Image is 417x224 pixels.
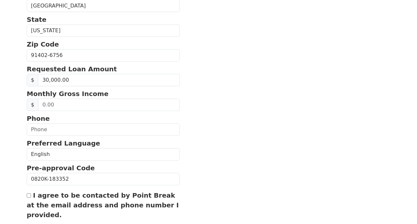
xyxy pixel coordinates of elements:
[27,115,50,122] strong: Phone
[38,99,180,111] input: 0.00
[27,173,180,185] input: Pre-approval Code
[27,139,100,147] strong: Preferred Language
[27,74,38,86] span: $
[27,65,117,73] strong: Requested Loan Amount
[27,99,38,111] span: $
[27,89,180,99] p: Monthly Gross Income
[27,164,95,172] strong: Pre-approval Code
[27,191,179,219] label: I agree to be contacted by Point Break at the email address and phone number I provided.
[38,74,180,86] input: 0.00
[27,16,47,23] strong: State
[27,40,59,48] strong: Zip Code
[27,49,180,62] input: Zip Code
[27,123,180,136] input: Phone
